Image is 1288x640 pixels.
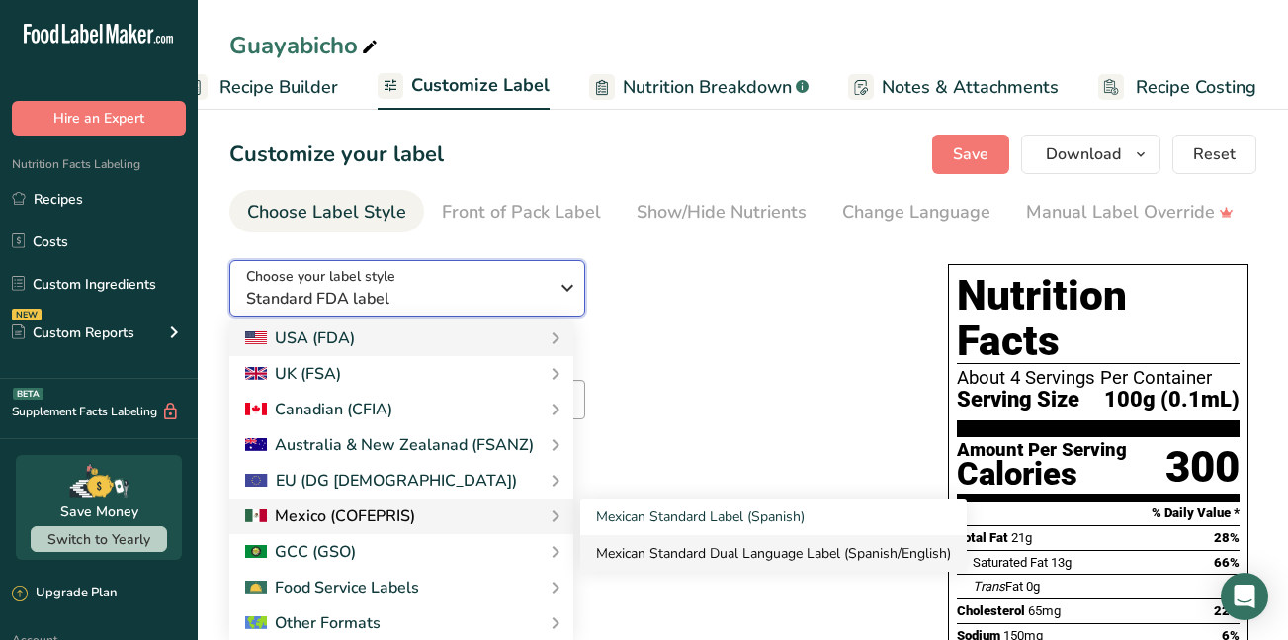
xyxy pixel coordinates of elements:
[1046,142,1121,166] span: Download
[245,469,517,493] div: EU (DG [DEMOGRAPHIC_DATA])
[219,74,338,101] span: Recipe Builder
[247,199,406,226] div: Choose Label Style
[229,260,585,317] button: Choose your label style Standard FDA label
[229,28,382,63] div: Guayabicho
[973,579,1005,594] i: Trans
[589,65,809,110] a: Nutrition Breakdown
[1193,142,1236,166] span: Reset
[12,101,186,136] button: Hire an Expert
[245,545,267,559] img: 2Q==
[973,555,1048,570] span: Saturated Fat
[245,504,415,528] div: Mexico (COFEPRIS)
[973,579,1023,594] span: Fat
[12,322,134,343] div: Custom Reports
[245,362,341,386] div: UK (FSA)
[957,368,1240,388] div: About 4 Servings Per Container
[1165,441,1240,494] div: 300
[957,530,1008,545] span: Total Fat
[957,460,1127,489] div: Calories
[1028,603,1061,618] span: 65mg
[882,74,1059,101] span: Notes & Attachments
[1026,579,1040,594] span: 0g
[245,540,356,564] div: GCC (GSO)
[245,433,534,457] div: Australia & New Zealanad (FSANZ)
[1214,530,1240,545] span: 28%
[411,72,550,99] span: Customize Label
[848,65,1059,110] a: Notes & Attachments
[1011,530,1032,545] span: 21g
[580,535,967,572] a: Mexican Standard Dual Language Label (Spanish/English)
[229,138,444,171] h1: Customize your label
[1026,199,1234,226] div: Manual Label Override
[47,530,150,549] span: Switch to Yearly
[957,603,1025,618] span: Cholesterol
[637,199,807,226] div: Show/Hide Nutrients
[1021,135,1160,174] button: Download
[1104,388,1240,412] span: 100g (0.1mL)
[13,388,43,400] div: BETA
[957,502,1240,525] section: % Daily Value *
[1221,573,1268,620] div: Open Intercom Messenger
[580,499,967,535] a: Mexican Standard Label (Spanish)
[246,287,548,311] span: Standard FDA label
[1172,135,1256,174] button: Reset
[1214,603,1240,618] span: 22%
[378,63,550,111] a: Customize Label
[1214,555,1240,570] span: 66%
[245,576,419,599] div: Food Service Labels
[12,309,42,320] div: NEW
[60,502,138,522] div: Save Money
[31,526,167,552] button: Switch to Yearly
[932,135,1009,174] button: Save
[12,584,117,603] div: Upgrade Plan
[245,398,392,421] div: Canadian (CFIA)
[182,65,338,110] a: Recipe Builder
[442,199,601,226] div: Front of Pack Label
[245,326,355,350] div: USA (FDA)
[245,611,381,635] div: Other Formats
[957,441,1127,460] div: Amount Per Serving
[953,142,988,166] span: Save
[623,74,792,101] span: Nutrition Breakdown
[1051,555,1072,570] span: 13g
[246,266,395,287] span: Choose your label style
[1136,74,1256,101] span: Recipe Costing
[842,199,990,226] div: Change Language
[1098,65,1256,110] a: Recipe Costing
[957,273,1240,364] h1: Nutrition Facts
[957,388,1079,412] span: Serving Size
